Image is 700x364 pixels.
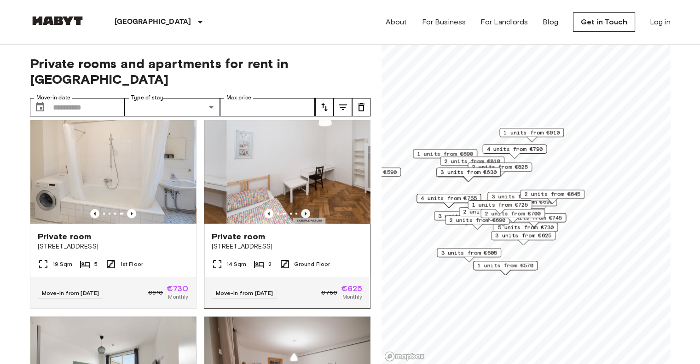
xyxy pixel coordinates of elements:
[212,231,266,242] span: Private room
[268,260,272,268] span: 2
[459,207,523,221] div: Map marker
[31,98,49,116] button: Choose date
[226,113,392,224] img: Marketing picture of unit DE-02-026-02M
[127,209,136,218] button: Previous image
[440,156,504,171] div: Map marker
[42,289,99,296] span: Move-in from [DATE]
[436,168,501,182] div: Map marker
[492,197,557,211] div: Map marker
[498,223,554,231] span: 5 units from €730
[491,231,555,245] div: Map marker
[434,211,498,225] div: Map marker
[216,289,273,296] span: Move-in from [DATE]
[294,260,330,268] span: Ground Floor
[468,200,532,214] div: Map marker
[167,284,189,293] span: €730
[480,17,528,28] a: For Landlords
[422,17,466,28] a: For Business
[463,208,519,216] span: 2 units from €925
[30,56,370,87] span: Private rooms and apartments for rent in [GEOGRAPHIC_DATA]
[131,94,163,102] label: Type of stay
[36,94,70,102] label: Move-in date
[94,260,98,268] span: 5
[486,145,543,153] span: 4 units from €790
[417,150,473,158] span: 1 units from €690
[449,216,505,224] span: 2 units from €690
[503,128,560,137] span: 1 units from €910
[264,209,273,218] button: Previous image
[421,194,477,202] span: 4 units from €755
[473,261,538,275] div: Map marker
[543,17,558,28] a: Blog
[495,231,551,240] span: 3 units from €625
[520,190,584,204] div: Map marker
[30,113,197,309] a: Previous imagePrevious imagePrivate room[STREET_ADDRESS]19 Sqm51st FloorMove-in from [DATE]€910€7...
[524,190,580,198] span: 2 units from €645
[417,194,481,208] div: Map marker
[38,242,189,251] span: [STREET_ADDRESS]
[438,212,494,220] span: 3 units from €785
[472,163,528,171] span: 2 units from €825
[384,351,425,362] a: Mapbox logo
[204,113,370,309] a: Marketing picture of unit DE-02-026-02MMarketing picture of unit DE-02-026-02MPrevious imagePrevi...
[502,213,566,227] div: Map marker
[492,192,548,201] span: 3 units from €800
[440,168,497,176] span: 3 units from €630
[413,149,477,163] div: Map marker
[573,12,635,32] a: Get in Touch
[437,248,501,262] div: Map marker
[321,289,337,297] span: €780
[436,168,500,182] div: Map marker
[493,223,558,237] div: Map marker
[38,231,92,242] span: Private room
[30,113,196,224] img: Marketing picture of unit DE-02-040-02M
[226,94,251,102] label: Max price
[148,289,163,297] span: €910
[386,17,407,28] a: About
[485,209,541,218] span: 2 units from €700
[341,284,363,293] span: €625
[212,242,363,251] span: [STREET_ADDRESS]
[444,157,500,165] span: 2 units from €810
[472,201,528,209] span: 1 units from €725
[468,162,532,177] div: Map marker
[120,260,143,268] span: 1st Floor
[482,144,547,159] div: Map marker
[336,168,401,182] div: Map marker
[650,17,671,28] a: Log in
[52,260,73,268] span: 19 Sqm
[480,209,545,223] div: Map marker
[342,293,362,301] span: Monthly
[115,17,191,28] p: [GEOGRAPHIC_DATA]
[301,209,310,218] button: Previous image
[226,260,247,268] span: 14 Sqm
[352,98,370,116] button: tune
[334,98,352,116] button: tune
[499,128,564,142] div: Map marker
[30,16,85,25] img: Habyt
[441,248,497,257] span: 3 units from €605
[315,98,334,116] button: tune
[168,293,188,301] span: Monthly
[341,168,397,176] span: 3 units from €590
[445,215,509,230] div: Map marker
[487,192,552,206] div: Map marker
[506,214,562,222] span: 3 units from €745
[90,209,99,218] button: Previous image
[477,261,533,270] span: 1 units from €570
